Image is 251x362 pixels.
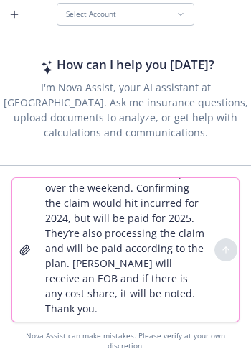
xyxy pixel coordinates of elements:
[57,55,214,74] h2: How can I help you [DATE]?
[66,9,116,19] span: Select Account
[11,331,240,351] div: Nova Assist can make mistakes. Please verify at your own discretion.
[57,3,194,26] button: Select Account
[3,3,26,26] button: Create a new chat
[37,178,214,322] textarea: reword - Sorry for the delay, [PERSON_NAME] followed up over the weekend. Confirming the claim wo...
